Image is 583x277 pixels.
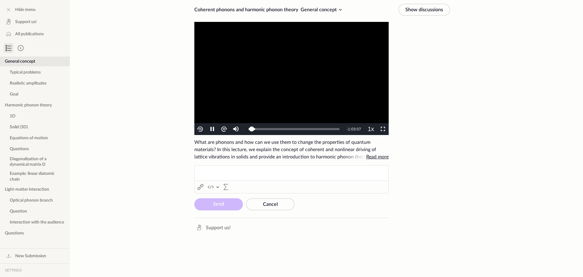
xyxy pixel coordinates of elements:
div: Progress Bar [249,128,339,130]
div: Video Player [194,22,389,135]
button: Send [194,198,243,210]
span: Support us! [206,224,230,231]
img: forth [220,126,227,133]
span: General concept [301,7,337,12]
span: - [346,127,348,131]
button: Fullscreen [377,123,389,135]
span: Show discussions [405,7,443,12]
button: Show discussions [398,4,450,16]
button: Mute [230,123,242,135]
button: Playback Rate [365,123,377,135]
button: Pause [206,123,218,135]
span: What are phonons and how can we use them to change the properties of quantum materials? In this l... [194,139,389,161]
button: Cancel [246,198,295,210]
span: 1:03:07 [348,127,361,131]
a: Support us! [193,223,233,233]
span: Send [213,202,224,206]
span: Coherent phonons and harmonic phonon theory [194,7,298,12]
span: Read more [366,154,389,159]
span: Cancel [263,202,278,207]
button: Coherent phonons and harmonic phonon theoryGeneral concept [192,5,346,15]
img: back [197,126,204,133]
